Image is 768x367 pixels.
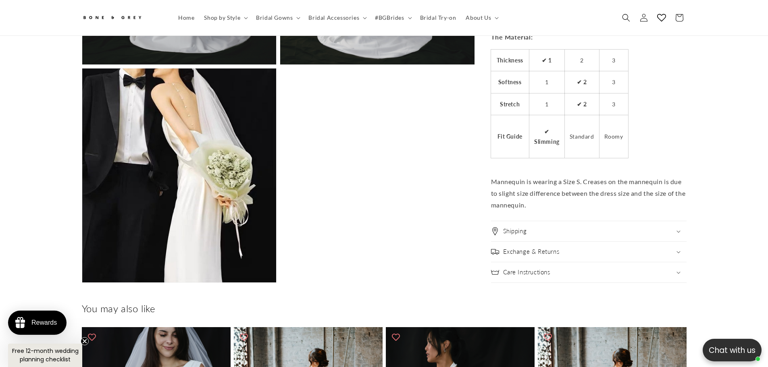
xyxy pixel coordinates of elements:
[199,9,251,26] summary: Shop by Style
[564,50,599,71] td: 2
[491,115,529,158] th: Fit Guide
[12,347,79,363] span: Free 12-month wedding planning checklist
[236,329,252,345] button: Add to wishlist
[256,14,293,21] span: Bridal Gowns
[415,9,461,26] a: Bridal Try-on
[551,12,605,26] button: Write a review
[491,221,687,241] summary: Shipping
[54,46,89,52] a: Write a review
[8,344,82,367] div: Free 12-month wedding planning checklistClose teaser
[178,14,194,21] span: Home
[173,9,199,26] a: Home
[599,50,628,71] td: 3
[84,329,100,345] button: Add to wishlist
[599,93,628,115] td: 3
[503,227,527,235] h2: Shipping
[540,329,556,345] button: Add to wishlist
[503,268,550,276] h2: Care Instructions
[503,248,560,256] h2: Exchange & Returns
[81,337,89,345] button: Close teaser
[308,14,359,21] span: Bridal Accessories
[79,8,165,27] a: Bone and Grey Bridal
[529,71,564,93] td: 1
[370,9,415,26] summary: #BGBrides
[599,115,628,158] td: Roomy
[564,115,599,158] td: Standard
[534,128,560,145] strong: ✔ Slimming
[491,93,529,115] th: Stretch
[388,329,404,345] button: Add to wishlist
[599,71,628,93] td: 3
[461,9,502,26] summary: About Us
[491,242,687,262] summary: Exchange & Returns
[491,50,529,71] th: Thickness
[82,11,142,25] img: Bone and Grey Bridal
[703,339,762,361] button: Open chatbox
[617,9,635,27] summary: Search
[491,262,687,282] summary: Care Instructions
[491,33,533,41] strong: The Material:
[304,9,370,26] summary: Bridal Accessories
[577,79,587,86] strong: ✔ 2
[375,14,404,21] span: #BGBrides
[491,71,529,93] th: Softness
[466,14,491,21] span: About Us
[31,319,57,326] div: Rewards
[251,9,304,26] summary: Bridal Gowns
[703,344,762,356] p: Chat with us
[577,101,587,108] strong: ✔ 2
[491,164,687,211] p: Mannequin is wearing a Size S. Creases on the mannequin is due to slight size difference between ...
[542,57,552,64] strong: ✔ 1
[204,14,240,21] span: Shop by Style
[529,93,564,115] td: 1
[82,302,687,315] h2: You may also like
[420,14,456,21] span: Bridal Try-on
